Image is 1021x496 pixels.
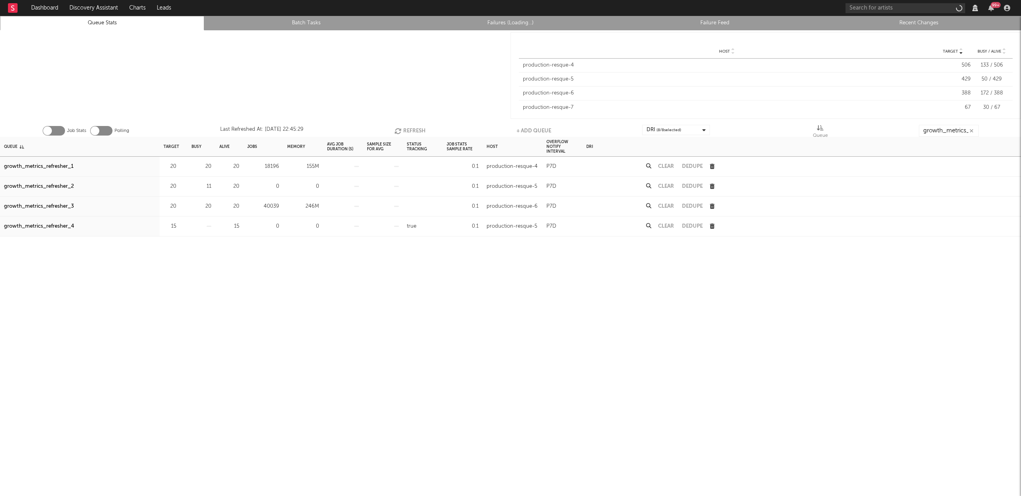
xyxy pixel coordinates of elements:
div: 0 [247,182,279,191]
div: 20 [164,162,176,171]
div: true [407,222,416,231]
div: 20 [219,182,239,191]
div: 0.1 [447,202,479,211]
a: Failure Feed [617,18,812,28]
div: Target [164,138,179,155]
div: 172 / 388 [975,89,1009,97]
div: 15 [219,222,239,231]
label: Polling [114,126,129,136]
div: 40039 [247,202,279,211]
div: 388 [935,89,971,97]
div: 20 [191,202,211,211]
div: 133 / 506 [975,61,1009,69]
button: Clear [658,224,674,229]
div: 50 / 429 [975,75,1009,83]
div: production-resque-4 [487,162,538,171]
div: 0.1 [447,222,479,231]
div: 155M [287,162,319,171]
div: production-resque-7 [523,104,931,112]
div: 18196 [247,162,279,171]
span: Busy / Alive [978,49,1001,54]
a: growth_metrics_refresher_1 [4,162,73,171]
a: growth_metrics_refresher_4 [4,222,74,231]
div: Job Stats Sample Rate [447,138,479,155]
button: Clear [658,184,674,189]
div: Memory [287,138,305,155]
div: Queue [4,138,24,155]
div: 20 [219,202,239,211]
div: Last Refreshed At: [DATE] 22:45:29 [220,125,304,137]
button: Dedupe [682,204,703,209]
div: 20 [164,202,176,211]
div: 20 [164,182,176,191]
div: Avg Job Duration (s) [327,138,359,155]
div: 0 [287,182,319,191]
div: Status Tracking [407,138,439,155]
button: + Add Queue [516,125,551,137]
a: Failures (Loading...) [413,18,608,28]
div: 429 [935,75,971,83]
a: Batch Tasks [209,18,404,28]
button: Refresh [394,125,426,137]
div: 11 [191,182,211,191]
div: Busy [191,138,201,155]
div: P7D [546,182,556,191]
div: 20 [219,162,239,171]
a: Recent Changes [821,18,1017,28]
div: 15 [164,222,176,231]
div: 506 [935,61,971,69]
div: 67 [935,104,971,112]
a: growth_metrics_refresher_3 [4,202,74,211]
a: Queue Stats [4,18,200,28]
div: Overflow Notify Interval [546,138,578,155]
div: 20 [191,162,211,171]
div: production-resque-5 [523,75,931,83]
div: 0.1 [447,162,479,171]
div: 99 + [991,2,1001,8]
div: P7D [546,222,556,231]
input: Search... [919,125,979,137]
div: 246M [287,202,319,211]
div: P7D [546,202,556,211]
div: DRI [586,138,593,155]
button: Dedupe [682,224,703,229]
div: production-resque-5 [487,222,537,231]
input: Search for artists [846,3,965,13]
div: Queue [813,125,828,140]
span: Target [943,49,958,54]
div: Host [487,138,498,155]
div: 30 / 67 [975,104,1009,112]
button: Dedupe [682,184,703,189]
div: production-resque-6 [523,89,931,97]
div: 0 [247,222,279,231]
label: Job Stats [67,126,86,136]
button: Clear [658,164,674,169]
button: Clear [658,204,674,209]
div: Alive [219,138,230,155]
span: Host [719,49,730,54]
div: production-resque-5 [487,182,537,191]
div: Queue [813,131,828,140]
div: production-resque-6 [487,202,538,211]
button: 99+ [988,5,994,11]
div: DRI [647,125,681,135]
span: ( 8 / 8 selected) [656,125,681,135]
div: P7D [546,162,556,171]
div: Jobs [247,138,257,155]
a: growth_metrics_refresher_2 [4,182,74,191]
div: Sample Size For Avg [367,138,399,155]
div: 0.1 [447,182,479,191]
div: 0 [287,222,319,231]
button: Dedupe [682,164,703,169]
div: production-resque-4 [523,61,931,69]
